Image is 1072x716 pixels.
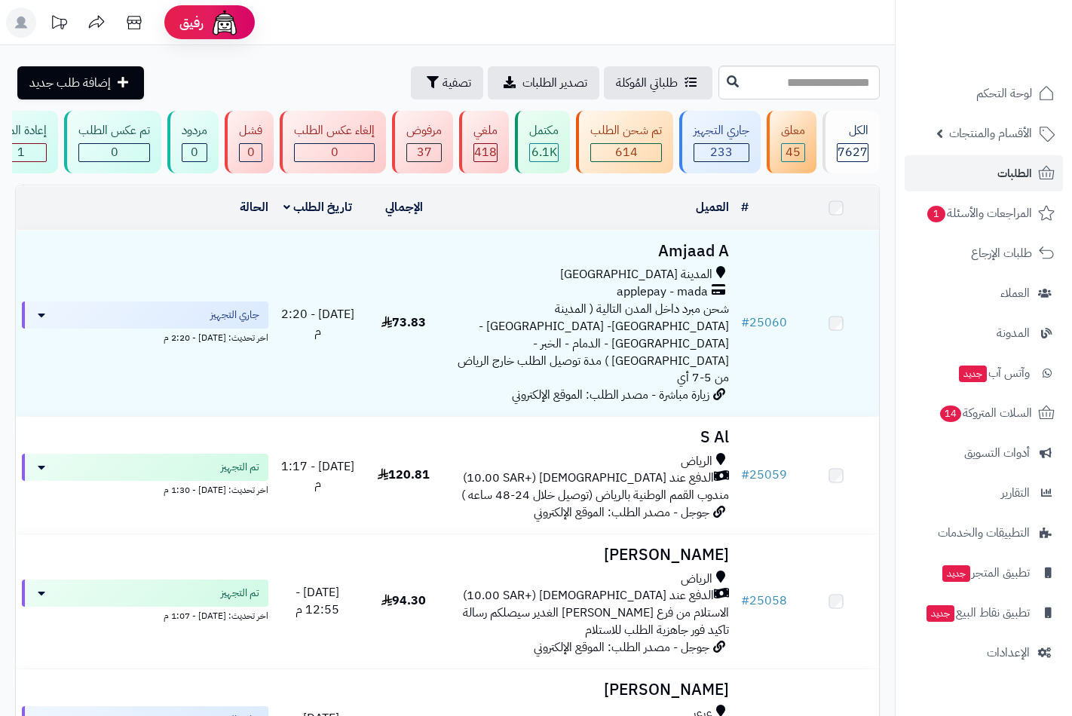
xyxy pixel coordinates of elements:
span: الاستلام من فرع [PERSON_NAME] الغدير سيصلكم رسالة تاكيد فور جاهزية الطلب للاستلام [463,604,729,639]
span: 73.83 [381,314,426,332]
h3: [PERSON_NAME] [453,681,728,699]
a: العملاء [905,275,1063,311]
a: #25060 [741,314,787,332]
span: رفيق [179,14,204,32]
a: تحديثات المنصة [40,8,78,41]
div: 0 [295,144,374,161]
div: اخر تحديث: [DATE] - 2:20 م [22,329,268,344]
div: جاري التجهيز [694,122,749,139]
span: وآتس آب [957,363,1030,384]
a: لوحة التحكم [905,75,1063,112]
span: 1 [17,143,25,161]
a: الإجمالي [385,198,423,216]
span: 233 [710,143,733,161]
span: جديد [959,366,987,382]
span: الإعدادات [987,642,1030,663]
h3: S Al [453,429,728,446]
a: طلباتي المُوكلة [604,66,712,99]
h3: [PERSON_NAME] [453,546,728,564]
span: [DATE] - 12:55 م [296,583,339,619]
a: تاريخ الطلب [283,198,352,216]
span: 1 [927,206,945,222]
span: جديد [927,605,954,622]
div: فشل [239,122,262,139]
div: 37 [407,144,441,161]
span: السلات المتروكة [939,402,1032,424]
a: تطبيق المتجرجديد [905,555,1063,591]
span: applepay - mada [617,283,708,301]
span: 0 [331,143,338,161]
span: التطبيقات والخدمات [938,522,1030,543]
span: زيارة مباشرة - مصدر الطلب: الموقع الإلكتروني [512,386,709,404]
span: جديد [942,565,970,582]
a: تم شحن الطلب 614 [573,111,676,173]
span: المدونة [997,323,1030,344]
span: 6.1K [531,143,557,161]
span: لوحة التحكم [976,83,1032,104]
span: تصفية [443,74,471,92]
a: جاري التجهيز 233 [676,111,764,173]
div: 0 [182,144,207,161]
div: اخر تحديث: [DATE] - 1:07 م [22,607,268,623]
div: 0 [240,144,262,161]
span: جوجل - مصدر الطلب: الموقع الإلكتروني [534,503,709,522]
a: وآتس آبجديد [905,355,1063,391]
span: [DATE] - 1:17 م [281,457,354,493]
div: مرفوض [406,122,442,139]
a: # [741,198,749,216]
a: تصدير الطلبات [488,66,599,99]
div: إلغاء عكس الطلب [294,122,375,139]
span: [DATE] - 2:20 م [281,305,354,341]
a: مرفوض 37 [389,111,456,173]
div: اخر تحديث: [DATE] - 1:30 م [22,481,268,497]
span: العملاء [1000,283,1030,304]
div: ملغي [473,122,498,139]
span: 14 [940,405,961,422]
a: الإعدادات [905,635,1063,671]
div: مردود [182,122,207,139]
a: فشل 0 [222,111,277,173]
span: تصدير الطلبات [522,74,587,92]
div: 418 [474,144,497,161]
a: مكتمل 6.1K [512,111,573,173]
a: إضافة طلب جديد [17,66,144,99]
span: طلباتي المُوكلة [616,74,678,92]
span: أدوات التسويق [964,442,1030,464]
span: 614 [615,143,638,161]
a: السلات المتروكة14 [905,395,1063,431]
a: العميل [696,198,729,216]
div: 233 [694,144,749,161]
span: جوجل - مصدر الطلب: الموقع الإلكتروني [534,638,709,656]
span: طلبات الإرجاع [971,243,1032,264]
span: 7627 [838,143,868,161]
div: مكتمل [529,122,559,139]
span: التقارير [1001,482,1030,503]
a: #25058 [741,592,787,610]
a: تم عكس الطلب 0 [61,111,164,173]
a: مردود 0 [164,111,222,173]
span: 0 [191,143,198,161]
span: تطبيق نقاط البيع [925,602,1030,623]
span: تم التجهيز [221,586,259,601]
span: الرياض [681,571,712,588]
span: جاري التجهيز [210,308,259,323]
span: المراجعات والأسئلة [926,203,1032,224]
span: إضافة طلب جديد [29,74,111,92]
button: تصفية [411,66,483,99]
a: معلق 45 [764,111,819,173]
span: مندوب القمم الوطنية بالرياض (توصيل خلال 24-48 ساعه ) [461,486,729,504]
span: الأقسام والمنتجات [949,123,1032,144]
span: 120.81 [378,466,430,484]
span: # [741,466,749,484]
a: تطبيق نقاط البيعجديد [905,595,1063,631]
span: # [741,314,749,332]
span: الدفع عند [DEMOGRAPHIC_DATA] (+10.00 SAR) [463,470,714,487]
h3: Amjaad A [453,243,728,260]
span: تم التجهيز [221,460,259,475]
div: تم شحن الطلب [590,122,662,139]
span: المدينة [GEOGRAPHIC_DATA] [560,266,712,283]
span: تطبيق المتجر [941,562,1030,583]
div: 45 [782,144,804,161]
div: 0 [79,144,149,161]
span: الدفع عند [DEMOGRAPHIC_DATA] (+10.00 SAR) [463,587,714,604]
